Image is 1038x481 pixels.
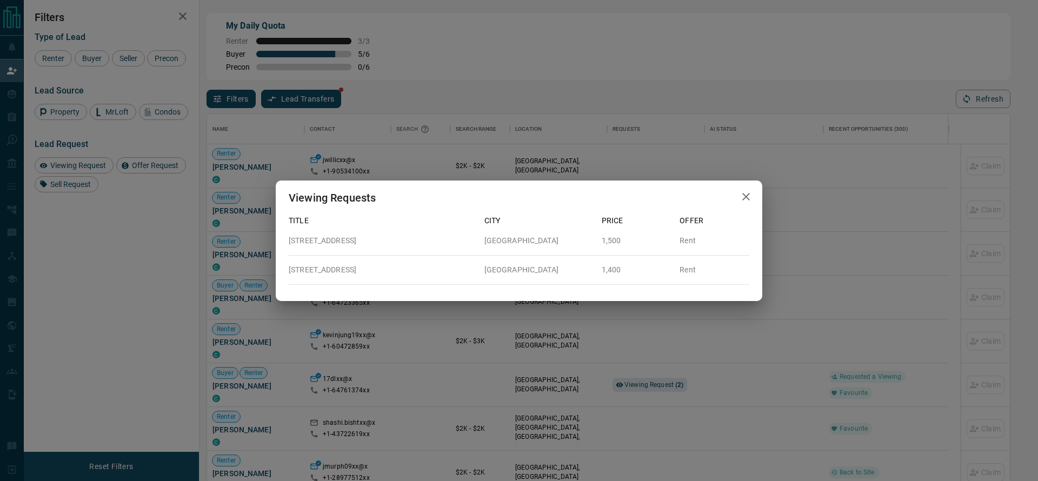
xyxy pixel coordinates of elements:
p: Price [602,215,671,226]
p: 1,400 [602,264,671,276]
p: City [484,215,593,226]
p: [GEOGRAPHIC_DATA] [484,264,593,276]
p: Rent [680,264,749,276]
p: Title [289,215,476,226]
h2: Viewing Requests [276,181,389,215]
p: [STREET_ADDRESS] [289,235,476,246]
p: Offer [680,215,749,226]
p: Rent [680,235,749,246]
p: [STREET_ADDRESS] [289,264,476,276]
p: [GEOGRAPHIC_DATA] [484,235,593,246]
p: 1,500 [602,235,671,246]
